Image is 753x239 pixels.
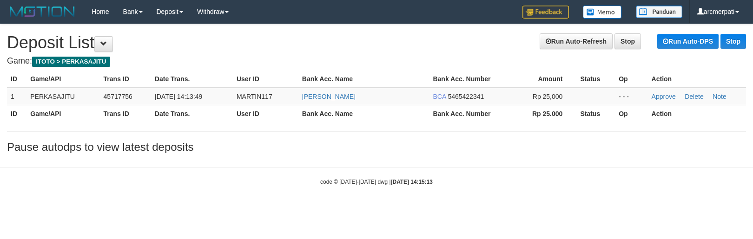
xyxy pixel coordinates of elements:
[7,33,746,52] h1: Deposit List
[32,57,110,67] span: ITOTO > PERKASAJITU
[511,105,577,122] th: Rp 25.000
[429,71,511,88] th: Bank Acc. Number
[7,71,26,88] th: ID
[713,93,727,100] a: Note
[615,88,647,105] td: - - -
[302,93,356,100] a: [PERSON_NAME]
[7,105,26,122] th: ID
[298,71,429,88] th: Bank Acc. Name
[151,105,233,122] th: Date Trans.
[151,71,233,88] th: Date Trans.
[7,88,26,105] td: 1
[657,34,719,49] a: Run Auto-DPS
[7,5,78,19] img: MOTION_logo.png
[615,71,647,88] th: Op
[433,93,446,100] span: BCA
[648,71,746,88] th: Action
[26,105,99,122] th: Game/API
[237,93,272,100] span: MARTIN117
[7,141,746,153] h3: Pause autodps to view latest deposits
[636,6,682,18] img: panduan.png
[576,105,615,122] th: Status
[615,105,647,122] th: Op
[155,93,202,100] span: [DATE] 14:13:49
[298,105,429,122] th: Bank Acc. Name
[391,179,433,185] strong: [DATE] 14:15:13
[614,33,641,49] a: Stop
[100,71,151,88] th: Trans ID
[104,93,132,100] span: 45717756
[26,71,99,88] th: Game/API
[100,105,151,122] th: Trans ID
[685,93,703,100] a: Delete
[511,71,577,88] th: Amount
[533,93,563,100] span: Rp 25,000
[583,6,622,19] img: Button%20Memo.svg
[720,34,746,49] a: Stop
[652,93,676,100] a: Approve
[522,6,569,19] img: Feedback.jpg
[648,105,746,122] th: Action
[448,93,484,100] span: 5465422341
[233,105,298,122] th: User ID
[233,71,298,88] th: User ID
[429,105,511,122] th: Bank Acc. Number
[540,33,613,49] a: Run Auto-Refresh
[26,88,99,105] td: PERKASAJITU
[320,179,433,185] small: code © [DATE]-[DATE] dwg |
[7,57,746,66] h4: Game:
[576,71,615,88] th: Status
